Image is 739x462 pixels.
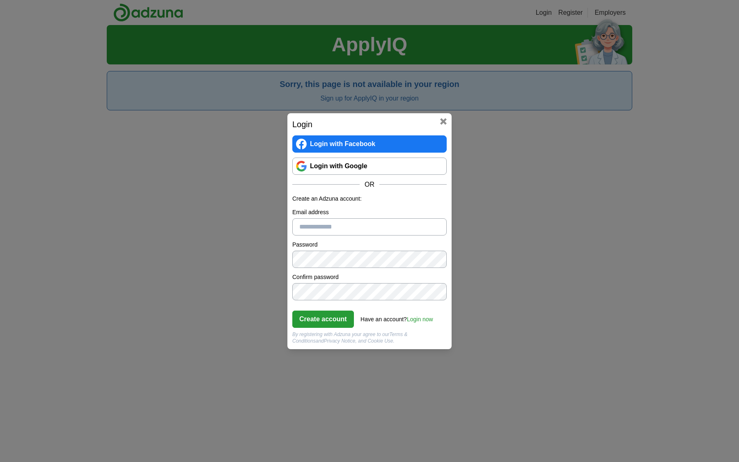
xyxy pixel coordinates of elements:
[324,338,356,344] a: Privacy Notice
[292,240,447,249] label: Password
[292,331,447,344] div: By registering with Adzuna your agree to our and , and Cookie Use.
[292,118,447,130] h2: Login
[292,194,447,203] p: Create an Adzuna account:
[292,208,447,217] label: Email address
[292,332,408,344] a: Terms & Conditions
[292,158,447,175] a: Login with Google
[292,273,447,281] label: Confirm password
[292,135,447,153] a: Login with Facebook
[360,180,379,190] span: OR
[360,310,433,324] div: Have an account?
[292,311,354,328] button: Create account
[407,316,433,322] a: Login now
